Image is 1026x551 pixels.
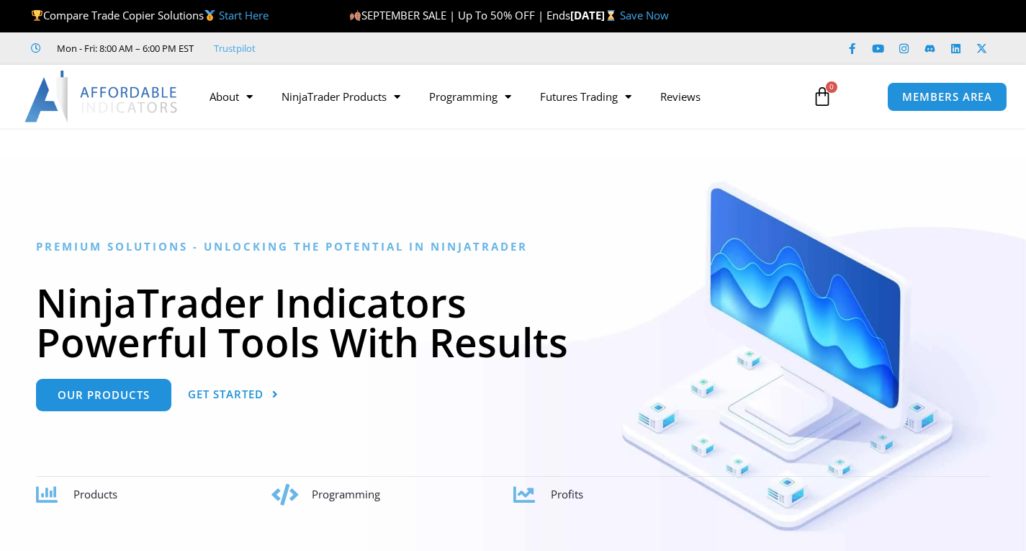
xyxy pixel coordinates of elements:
img: 🍂 [350,10,361,21]
a: Save Now [620,8,669,22]
h1: NinjaTrader Indicators Powerful Tools With Results [36,282,990,362]
nav: Menu [195,80,801,113]
img: 🥇 [204,10,215,21]
span: Mon - Fri: 8:00 AM – 6:00 PM EST [53,40,194,57]
a: Start Here [219,8,269,22]
span: Profits [551,487,583,501]
a: NinjaTrader Products [267,80,415,113]
span: Our Products [58,390,150,400]
a: Trustpilot [214,40,256,57]
img: LogoAI | Affordable Indicators – NinjaTrader [24,71,179,122]
a: MEMBERS AREA [887,82,1007,112]
span: 0 [826,81,837,93]
span: Products [73,487,117,501]
strong: [DATE] [570,8,620,22]
a: Our Products [36,379,171,411]
span: Compare Trade Copier Solutions [31,8,269,22]
span: Programming [312,487,380,501]
a: 0 [791,76,854,117]
a: About [195,80,267,113]
a: Futures Trading [526,80,646,113]
a: Get Started [188,379,279,411]
img: ⌛ [606,10,616,21]
img: 🏆 [32,10,42,21]
span: MEMBERS AREA [902,91,992,102]
a: Reviews [646,80,715,113]
h6: Premium Solutions - Unlocking the Potential in NinjaTrader [36,240,990,254]
span: SEPTEMBER SALE | Up To 50% OFF | Ends [349,8,570,22]
a: Programming [415,80,526,113]
span: Get Started [188,389,264,400]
